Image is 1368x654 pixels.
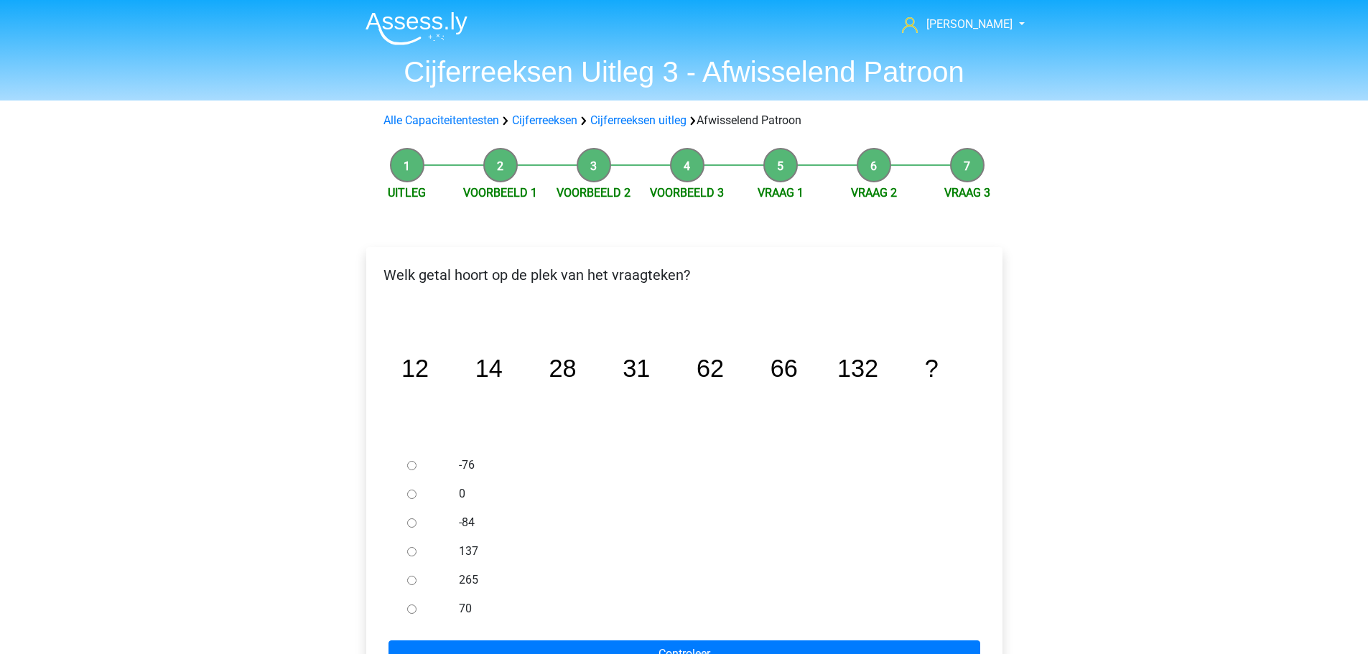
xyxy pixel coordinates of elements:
[944,186,990,200] a: Vraag 3
[557,186,631,200] a: Voorbeeld 2
[378,264,991,286] p: Welk getal hoort op de plek van het vraagteken?
[896,16,1014,33] a: [PERSON_NAME]
[837,355,878,382] tspan: 132
[366,11,467,45] img: Assessly
[378,112,991,129] div: Afwisselend Patroon
[924,355,938,382] tspan: ?
[383,113,499,127] a: Alle Capaciteitentesten
[354,55,1015,89] h1: Cijferreeksen Uitleg 3 - Afwisselend Patroon
[650,186,724,200] a: Voorbeeld 3
[459,514,956,531] label: -84
[459,543,956,560] label: 137
[549,355,576,382] tspan: 28
[926,17,1013,31] span: [PERSON_NAME]
[459,485,956,503] label: 0
[851,186,897,200] a: Vraag 2
[770,355,797,382] tspan: 66
[590,113,687,127] a: Cijferreeksen uitleg
[696,355,723,382] tspan: 62
[758,186,804,200] a: Vraag 1
[459,600,956,617] label: 70
[463,186,537,200] a: Voorbeeld 1
[459,457,956,474] label: -76
[475,355,502,382] tspan: 14
[459,571,956,589] label: 265
[623,355,650,382] tspan: 31
[512,113,577,127] a: Cijferreeksen
[388,186,426,200] a: Uitleg
[401,355,428,382] tspan: 12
